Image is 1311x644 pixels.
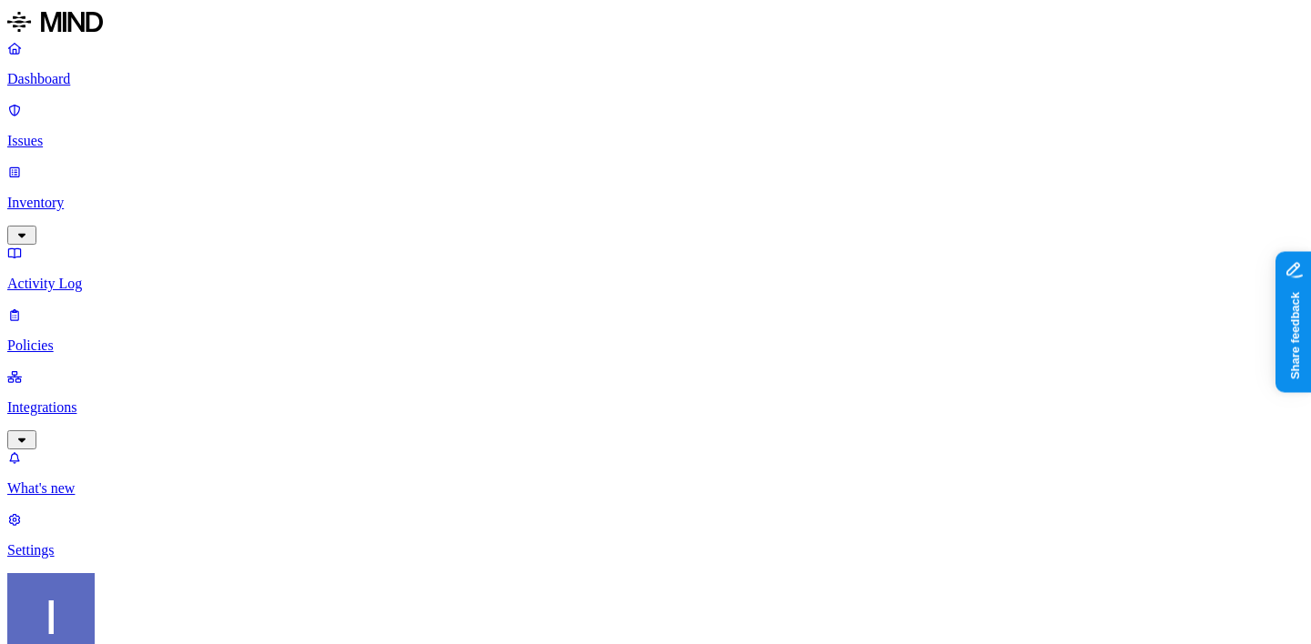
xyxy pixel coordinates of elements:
a: MIND [7,7,1304,40]
p: Activity Log [7,276,1304,292]
p: Integrations [7,399,1304,416]
a: Activity Log [7,245,1304,292]
a: Settings [7,511,1304,558]
p: Issues [7,133,1304,149]
p: Settings [7,542,1304,558]
p: Dashboard [7,71,1304,87]
a: Policies [7,307,1304,354]
a: Inventory [7,164,1304,242]
a: What's new [7,449,1304,497]
img: MIND [7,7,103,36]
p: Policies [7,337,1304,354]
a: Integrations [7,368,1304,447]
a: Dashboard [7,40,1304,87]
p: What's new [7,480,1304,497]
p: Inventory [7,195,1304,211]
a: Issues [7,102,1304,149]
